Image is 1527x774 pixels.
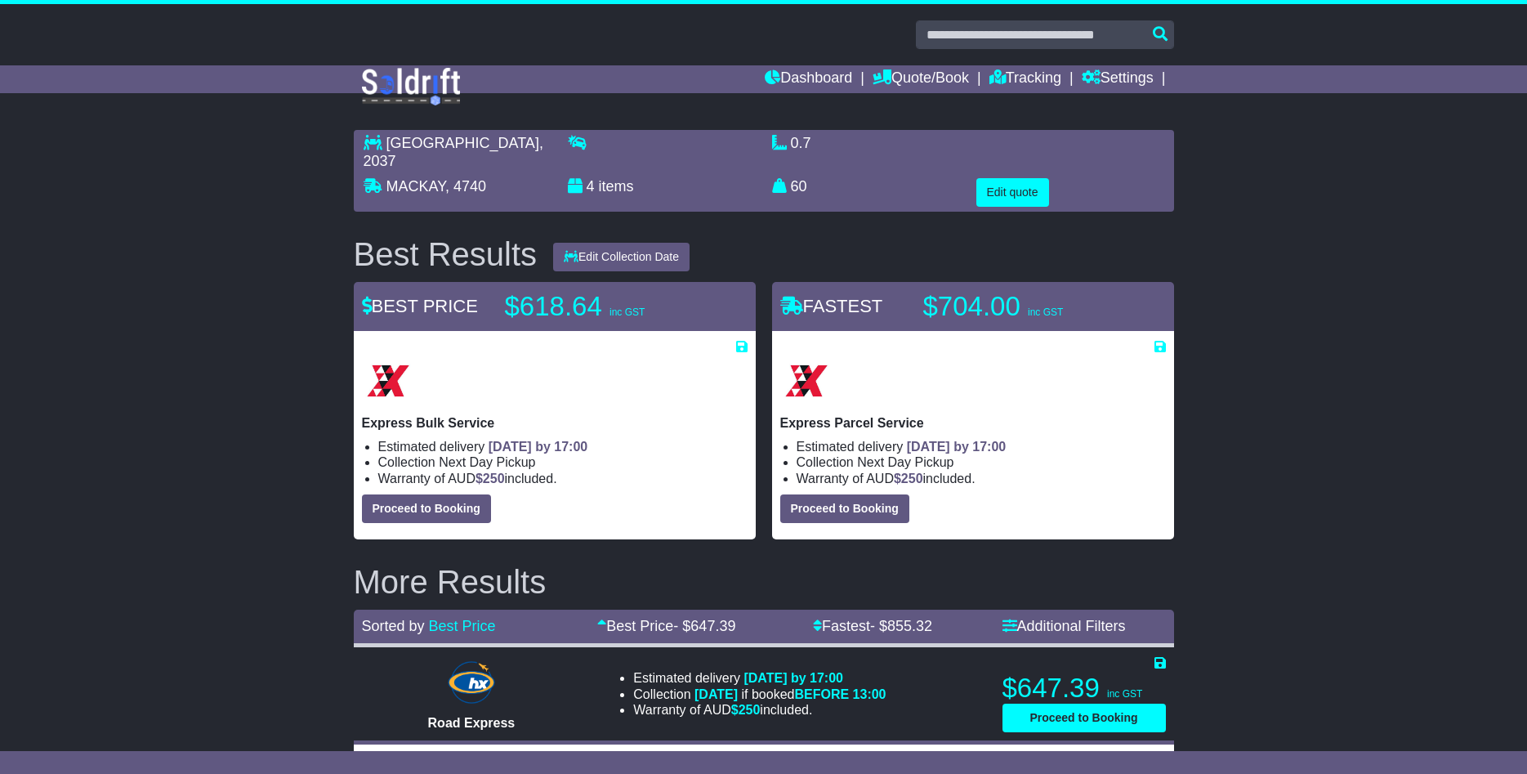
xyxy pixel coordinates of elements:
[780,415,1166,431] p: Express Parcel Service
[797,454,1166,470] li: Collection
[673,618,735,634] span: - $
[1107,688,1142,700] span: inc GST
[901,472,923,485] span: 250
[346,236,546,272] div: Best Results
[633,670,886,686] li: Estimated delivery
[853,687,886,701] span: 13:00
[870,618,932,634] span: - $
[483,472,505,485] span: 250
[731,703,761,717] span: $
[633,702,886,718] li: Warranty of AUD included.
[362,355,414,407] img: Border Express: Express Bulk Service
[1028,306,1063,318] span: inc GST
[791,178,807,195] span: 60
[690,618,735,634] span: 647.39
[378,454,748,470] li: Collection
[887,618,932,634] span: 855.32
[609,306,645,318] span: inc GST
[364,135,543,169] span: , 2037
[765,65,852,93] a: Dashboard
[597,618,735,634] a: Best Price- $647.39
[386,135,539,151] span: [GEOGRAPHIC_DATA]
[599,178,634,195] span: items
[1082,65,1154,93] a: Settings
[633,687,886,702] li: Collection
[354,564,1174,600] h2: More Results
[694,687,886,701] span: if booked
[505,290,709,323] p: $618.64
[923,290,1127,323] p: $704.00
[739,703,761,717] span: 250
[553,243,690,271] button: Edit Collection Date
[362,494,491,523] button: Proceed to Booking
[780,296,883,316] span: FASTEST
[791,135,811,151] span: 0.7
[694,687,738,701] span: [DATE]
[780,355,833,407] img: Border Express: Express Parcel Service
[894,472,923,485] span: $
[429,618,496,634] a: Best Price
[907,440,1007,454] span: [DATE] by 17:00
[743,671,843,685] span: [DATE] by 17:00
[797,471,1166,486] li: Warranty of AUD included.
[362,296,478,316] span: BEST PRICE
[976,178,1049,207] button: Edit quote
[386,178,445,195] span: MACKAY
[362,415,748,431] p: Express Bulk Service
[989,65,1061,93] a: Tracking
[428,716,516,730] span: Road Express
[1002,618,1126,634] a: Additional Filters
[780,494,909,523] button: Proceed to Booking
[873,65,969,93] a: Quote/Book
[587,178,595,195] span: 4
[445,178,486,195] span: , 4740
[857,455,953,469] span: Next Day Pickup
[439,455,535,469] span: Next Day Pickup
[378,439,748,454] li: Estimated delivery
[362,618,425,634] span: Sorted by
[489,440,588,454] span: [DATE] by 17:00
[476,472,505,485] span: $
[1002,704,1166,732] button: Proceed to Booking
[378,471,748,486] li: Warranty of AUD included.
[797,439,1166,454] li: Estimated delivery
[794,687,849,701] span: BEFORE
[1002,672,1166,705] p: $647.39
[813,618,932,634] a: Fastest- $855.32
[444,658,498,707] img: Hunter Express: Road Express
